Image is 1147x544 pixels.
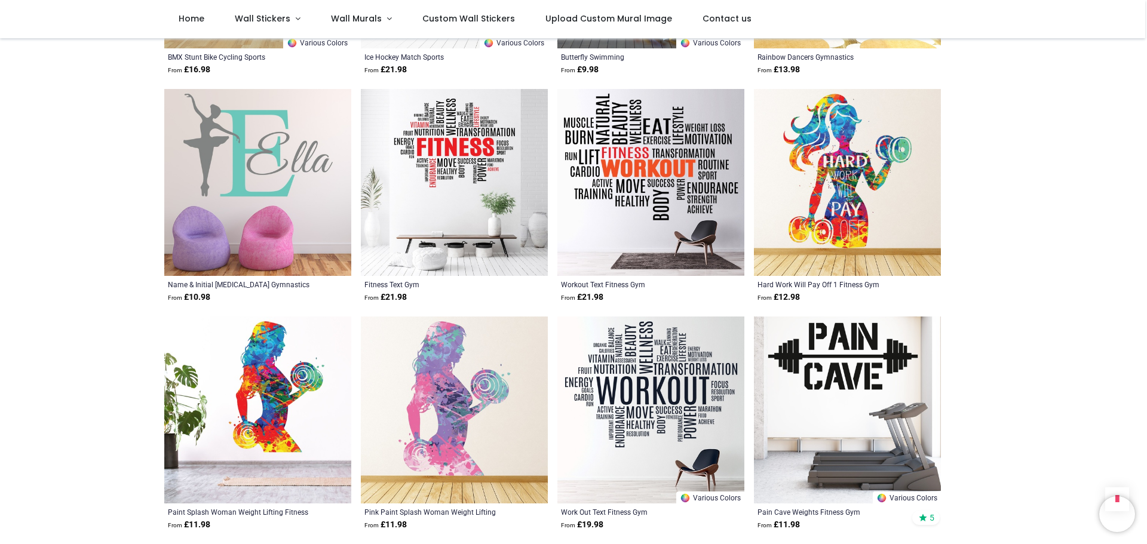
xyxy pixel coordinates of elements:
strong: £ 13.98 [757,64,800,76]
a: Hard Work Will Pay Off 1 Fitness Gym [757,279,901,289]
span: From [364,294,379,301]
span: From [168,522,182,528]
span: 5 [930,512,934,523]
a: Various Colors [480,36,548,48]
span: From [364,522,379,528]
a: Butterfly Swimming [561,52,705,62]
iframe: Brevo live chat [1099,496,1135,532]
img: Color Wheel [876,493,887,503]
strong: £ 9.98 [561,64,599,76]
a: Name & Initial [MEDICAL_DATA] Gymnastics [168,279,312,289]
span: From [561,522,575,528]
strong: £ 11.98 [364,519,407,531]
span: From [168,294,182,301]
img: Color Wheel [680,493,691,503]
img: Work Out Text Fitness Gym Wall Sticker [557,316,744,503]
img: Personalised Name & Initial Ballet Dancer Gymnastics Wall Sticker [164,89,351,276]
a: Various Colors [676,491,744,503]
strong: £ 19.98 [561,519,603,531]
span: From [757,67,772,73]
a: Various Colors [283,36,351,48]
span: From [364,67,379,73]
a: BMX Stunt Bike Cycling Sports [168,52,312,62]
a: Pink Paint Splash Woman Weight Lifting Fitness Gym [364,507,508,517]
strong: £ 16.98 [168,64,210,76]
a: Paint Splash Woman Weight Lifting Fitness Gym [168,507,312,517]
span: Contact us [703,13,752,24]
a: Workout Text Fitness Gym [561,279,705,289]
a: Fitness Text Gym [364,279,508,289]
a: Work Out Text Fitness Gym [561,507,705,517]
span: Upload Custom Mural Image [545,13,672,24]
img: Hard Work Will Pay Off 1 Fitness Gym Wall Sticker [754,89,941,276]
img: Color Wheel [680,38,691,48]
img: Pink Paint Splash Woman Weight Lifting Fitness Gym Wall Sticker [361,316,548,503]
span: From [757,294,772,301]
strong: £ 21.98 [364,64,407,76]
img: Pain Cave Weights Fitness Gym Wall Sticker [754,316,941,503]
strong: £ 21.98 [364,291,407,303]
span: Custom Wall Stickers [422,13,515,24]
a: Rainbow Dancers Gymnastics [757,52,901,62]
span: Wall Stickers [235,13,290,24]
strong: £ 10.98 [168,291,210,303]
img: Color Wheel [483,38,494,48]
span: Home [179,13,204,24]
strong: £ 11.98 [168,519,210,531]
a: Various Colors [873,491,941,503]
a: Pain Cave Weights Fitness Gym [757,507,901,517]
span: From [561,294,575,301]
img: Workout Text Fitness Gym Wall Sticker [557,89,744,276]
img: Fitness Text Gym Wall Sticker [361,89,548,276]
span: From [168,67,182,73]
img: Paint Splash Woman Weight Lifting Fitness Gym Wall Sticker [164,316,351,503]
span: Wall Murals [331,13,382,24]
strong: £ 21.98 [561,291,603,303]
span: From [561,67,575,73]
span: From [757,522,772,528]
img: Color Wheel [287,38,298,48]
strong: £ 12.98 [757,291,800,303]
a: Ice Hockey Match Sports [364,52,508,62]
strong: £ 11.98 [757,519,800,531]
a: Various Colors [676,36,744,48]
